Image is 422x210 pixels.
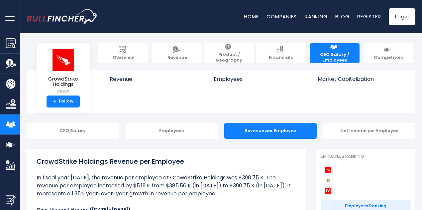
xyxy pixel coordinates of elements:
[53,99,56,105] strong: +
[167,55,187,61] span: Revenue
[269,55,293,61] span: Financials
[110,76,200,82] span: Revenue
[389,8,415,25] a: Login
[323,123,416,139] div: Net Income per Employee
[152,43,202,63] a: Revenue
[310,43,360,63] a: CEO Salary / Employees
[126,123,218,139] div: Employees
[324,176,333,185] img: Microsoft Corporation competitors logo
[47,96,80,107] a: +Follow
[364,43,413,63] a: Competitors
[204,43,254,63] a: Product / Geography
[324,166,333,174] img: CrowdStrike Holdings competitors logo
[266,13,297,20] a: Companies
[214,76,304,82] span: Employees
[98,43,148,63] a: Overview
[207,70,310,94] a: Employees
[244,13,259,20] a: Home
[103,70,207,94] a: Revenue
[313,52,356,63] span: CEO Salary / Employees
[42,76,84,87] span: CrowdStrike Holdings
[27,9,98,24] a: Go to homepage
[27,9,98,24] img: bullfincher logo
[374,55,403,61] span: Competitors
[305,13,327,20] a: Ranking
[42,89,84,95] small: CRWD
[207,52,251,63] span: Product / Geography
[256,43,306,63] a: Financials
[113,55,134,61] span: Overview
[318,76,408,82] span: Market Capitalization
[357,13,381,20] a: Register
[37,174,296,198] li: In fiscal year [DATE], the revenue per employee at CrowdStrike Holdings was $390.75 K. The revenu...
[335,13,349,20] a: Blog
[224,123,317,139] div: Revenue per Employee
[311,70,415,94] a: Market Capitalization
[324,186,333,195] img: Adobe competitors logo
[27,123,119,139] div: CEO Salary
[37,156,296,166] h1: CrowdStrike Holdings Revenue per Employee
[42,49,85,96] a: CrowdStrike Holdings CRWD
[321,154,410,159] p: Employees Ranking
